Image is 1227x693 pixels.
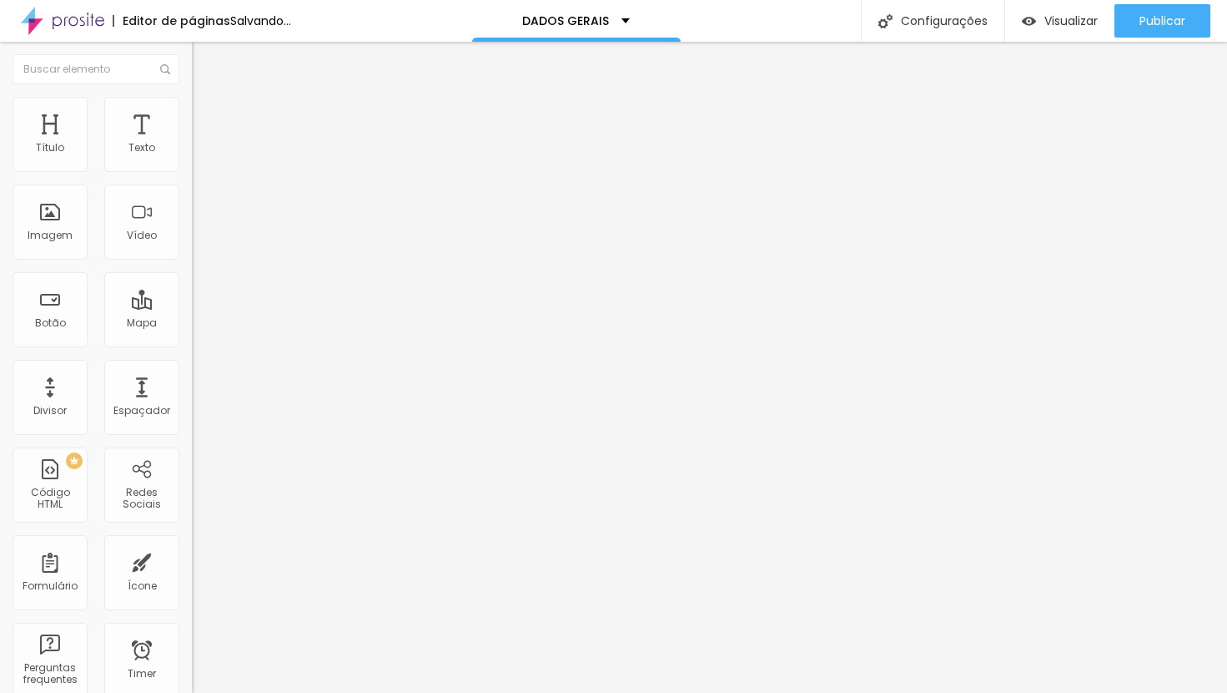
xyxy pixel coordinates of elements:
div: Código HTML [17,487,83,511]
img: Icone [160,64,170,74]
button: Visualizar [1005,4,1114,38]
span: Publicar [1139,14,1185,28]
div: Texto [128,142,155,154]
input: Buscar elemento [13,54,179,84]
img: Icone [878,14,893,28]
div: Editor de páginas [113,15,230,27]
p: DADOS GERAIS [522,15,609,27]
div: Perguntas frequentes [17,662,83,686]
div: Divisor [33,405,67,417]
div: Imagem [28,230,73,241]
span: Visualizar [1044,14,1098,28]
div: Botão [35,317,66,329]
iframe: Editor [192,42,1227,693]
div: Vídeo [127,230,157,241]
div: Ícone [128,580,157,592]
div: Formulário [23,580,78,592]
img: view-1.svg [1022,14,1036,28]
div: Espaçador [113,405,170,417]
div: Redes Sociais [108,487,174,511]
div: Timer [128,668,156,680]
button: Publicar [1114,4,1210,38]
div: Título [36,142,64,154]
div: Salvando... [230,15,291,27]
div: Mapa [127,317,157,329]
